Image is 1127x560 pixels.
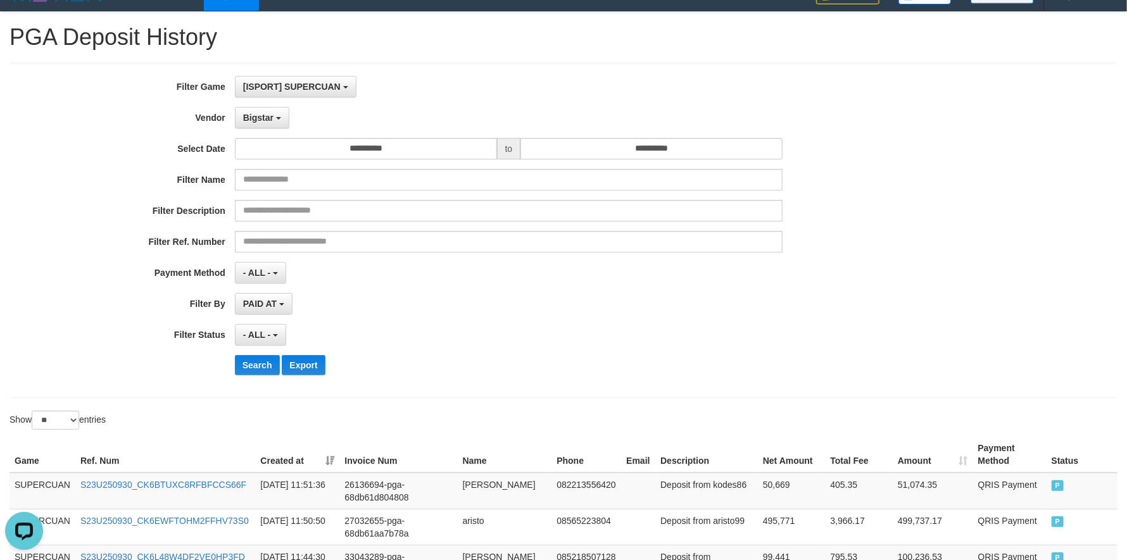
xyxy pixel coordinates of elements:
th: Payment Method [973,437,1047,473]
th: Status [1047,437,1118,473]
th: Invoice Num [339,437,457,473]
th: Name [458,437,552,473]
span: - ALL - [243,268,271,278]
td: Deposit from aristo99 [655,509,758,545]
span: to [497,138,521,159]
td: QRIS Payment [973,473,1047,509]
th: Ref. Num [75,437,255,473]
td: aristo [458,509,552,545]
button: - ALL - [235,262,286,283]
th: Description [655,437,758,473]
th: Game [9,437,75,473]
td: Deposit from kodes86 [655,473,758,509]
td: 50,669 [758,473,826,509]
span: PAID AT [243,299,277,309]
a: S23U250930_CK6BTUXC8RFBFCCS66F [80,480,246,490]
span: PAID [1052,516,1064,527]
button: Open LiveChat chat widget [5,5,43,43]
td: [DATE] 11:50:50 [255,509,339,545]
span: PAID [1052,480,1064,491]
span: Bigstar [243,113,274,123]
label: Show entries [9,411,106,430]
th: Amount: activate to sort column ascending [893,437,973,473]
button: Bigstar [235,107,289,128]
td: 3,966.17 [826,509,893,545]
th: Phone [551,437,621,473]
button: PAID AT [235,293,293,314]
td: 08565223804 [551,509,621,545]
select: Showentries [32,411,79,430]
button: Search [235,355,280,375]
td: [PERSON_NAME] [458,473,552,509]
td: 26136694-pga-68db61d804808 [339,473,457,509]
button: Export [282,355,325,375]
td: 082213556420 [551,473,621,509]
span: - ALL - [243,330,271,340]
th: Email [621,437,655,473]
th: Created at: activate to sort column ascending [255,437,339,473]
td: [DATE] 11:51:36 [255,473,339,509]
th: Total Fee [826,437,893,473]
span: [ISPORT] SUPERCUAN [243,82,341,92]
button: - ALL - [235,324,286,345]
td: 495,771 [758,509,826,545]
td: 499,737.17 [893,509,973,545]
button: [ISPORT] SUPERCUAN [235,76,356,97]
a: S23U250930_CK6EWFTOHM2FFHV73S0 [80,516,249,526]
th: Net Amount [758,437,826,473]
td: SUPERCUAN [9,473,75,509]
td: 51,074.35 [893,473,973,509]
td: 27032655-pga-68db61aa7b78a [339,509,457,545]
td: 405.35 [826,473,893,509]
h1: PGA Deposit History [9,25,1118,50]
td: QRIS Payment [973,509,1047,545]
